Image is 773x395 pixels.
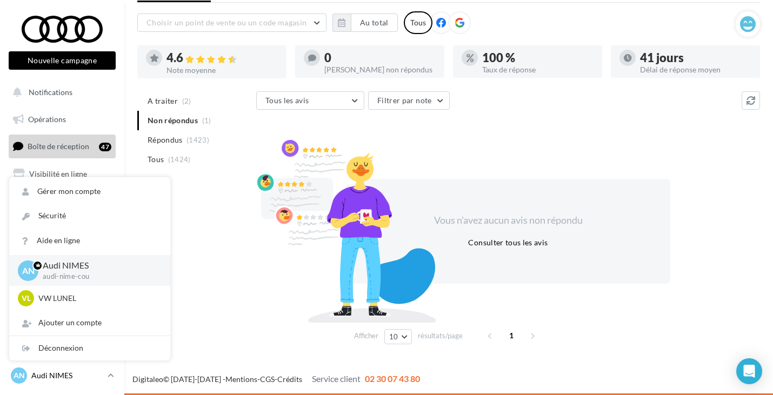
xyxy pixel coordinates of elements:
span: VL [22,293,31,304]
a: Digitaleo [132,374,163,384]
a: Sécurité [9,204,170,228]
span: Boîte de réception [28,142,89,151]
span: (2) [182,97,191,105]
a: Visibilité en ligne [6,163,118,185]
span: (1423) [186,136,209,144]
a: PLV et print personnalisable [6,243,118,275]
div: Tous [404,11,432,34]
div: Open Intercom Messenger [736,358,762,384]
div: 41 jours [640,52,751,64]
a: Campagnes [6,190,118,212]
a: Opérations [6,108,118,131]
button: Au total [332,14,398,32]
a: CGS [260,374,275,384]
button: Au total [351,14,398,32]
button: Choisir un point de vente ou un code magasin [137,14,326,32]
button: Consulter tous les avis [464,236,552,249]
span: Notifications [29,88,72,97]
span: Tous [148,154,164,165]
span: Choisir un point de vente ou un code magasin [146,18,306,27]
span: 10 [389,332,398,341]
div: 100 % [482,52,594,64]
button: Nouvelle campagne [9,51,116,70]
span: Tous les avis [265,96,309,105]
span: résultats/page [418,331,463,341]
p: Audi NIMES [43,259,153,272]
a: AN Audi NIMES [9,365,116,386]
span: Opérations [28,115,66,124]
a: Mentions [225,374,257,384]
div: Ajouter un compte [9,311,170,335]
a: Boîte de réception47 [6,135,118,158]
div: Taux de réponse [482,66,594,73]
span: AN [14,370,25,381]
button: Filtrer par note [368,91,450,110]
span: Visibilité en ligne [29,169,87,178]
span: Service client [312,373,361,384]
a: Médiathèque [6,216,118,239]
a: Gérer mon compte [9,179,170,204]
span: Répondus [148,135,183,145]
span: 1 [503,327,520,344]
div: Déconnexion [9,336,170,360]
a: Crédits [277,374,302,384]
div: Délai de réponse moyen [640,66,751,73]
div: 47 [99,143,111,151]
span: A traiter [148,96,178,106]
div: Note moyenne [166,66,278,74]
p: VW LUNEL [38,293,157,304]
span: (1424) [168,155,191,164]
button: 10 [384,329,412,344]
span: 02 30 07 43 80 [365,373,420,384]
a: Aide en ligne [9,229,170,253]
div: 4.6 [166,52,278,64]
button: Notifications [6,81,114,104]
button: Tous les avis [256,91,364,110]
p: audi-nime-cou [43,272,153,282]
span: AN [22,264,35,277]
span: Afficher [354,331,378,341]
div: [PERSON_NAME] non répondus [324,66,436,73]
p: Audi NIMES [31,370,103,381]
div: 0 [324,52,436,64]
div: Vous n'avez aucun avis non répondu [415,213,601,227]
span: © [DATE]-[DATE] - - - [132,374,420,384]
